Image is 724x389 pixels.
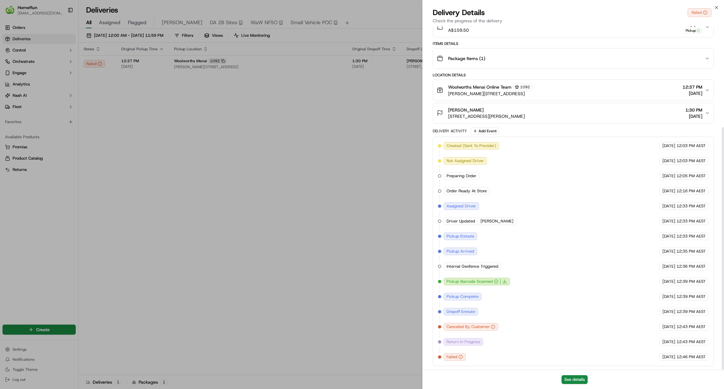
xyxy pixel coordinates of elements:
[448,107,484,113] span: [PERSON_NAME]
[433,73,714,78] div: Location Details
[688,8,711,17] button: Failed
[683,21,702,33] button: Pickup
[433,103,714,123] button: [PERSON_NAME][STREET_ADDRESS][PERSON_NAME]1:30 PM[DATE]
[447,218,475,224] span: Driver Updated
[677,354,706,360] span: 12:46 PM AEST
[520,85,530,90] span: 1092
[677,279,706,284] span: 12:39 PM AEST
[433,41,714,46] div: Items Details
[683,90,702,96] span: [DATE]
[448,90,532,97] span: [PERSON_NAME][STREET_ADDRESS]
[685,107,702,113] span: 1:30 PM
[448,55,485,62] span: Package Items ( 1 )
[662,324,675,330] span: [DATE]
[447,279,498,284] button: Pickup Barcode Scanned
[447,188,487,194] span: Order Ready At Store
[433,17,714,37] button: Grocery BagsA$159.50Pickup
[677,324,706,330] span: 12:43 PM AEST
[677,158,706,164] span: 12:03 PM AEST
[433,80,714,101] button: Woolworths Menai Online Team1092[PERSON_NAME][STREET_ADDRESS]12:37 PM[DATE]
[677,173,706,179] span: 12:05 PM AEST
[677,233,706,239] span: 12:33 PM AEST
[677,309,706,315] span: 12:39 PM AEST
[677,264,706,269] span: 12:36 PM AEST
[447,279,493,284] span: Pickup Barcode Scanned
[677,294,706,299] span: 12:39 PM AEST
[662,339,675,345] span: [DATE]
[662,203,675,209] span: [DATE]
[448,27,475,33] span: A$159.50
[448,84,512,90] span: Woolworths Menai Online Team
[677,249,706,254] span: 12:35 PM AEST
[683,84,702,90] span: 12:37 PM
[447,158,484,164] span: Not Assigned Driver
[562,375,588,384] button: See details
[447,173,476,179] span: Preparing Order
[447,324,490,330] span: Canceled By Customer
[662,158,675,164] span: [DATE]
[447,203,476,209] span: Assigned Driver
[662,354,675,360] span: [DATE]
[447,264,498,269] span: Internal Geofence Triggered
[662,249,675,254] span: [DATE]
[662,233,675,239] span: [DATE]
[447,233,474,239] span: Pickup Enroute
[448,113,525,119] span: [STREET_ADDRESS][PERSON_NAME]
[447,309,475,315] span: Dropoff Enroute
[662,264,675,269] span: [DATE]
[662,279,675,284] span: [DATE]
[677,203,706,209] span: 12:33 PM AEST
[433,8,485,18] span: Delivery Details
[447,354,457,360] span: Failed
[471,127,499,135] button: Add Event
[433,129,467,134] div: Delivery Activity
[447,294,479,299] span: Pickup Complete
[677,143,706,149] span: 12:03 PM AEST
[683,28,702,33] div: Pickup
[677,218,706,224] span: 12:33 PM AEST
[433,18,714,24] p: Check the progress of the delivery
[662,309,675,315] span: [DATE]
[447,249,474,254] span: Pickup Arrived
[685,113,702,119] span: [DATE]
[662,294,675,299] span: [DATE]
[480,218,513,224] span: [PERSON_NAME]
[662,173,675,179] span: [DATE]
[662,188,675,194] span: [DATE]
[662,143,675,149] span: [DATE]
[662,218,675,224] span: [DATE]
[677,188,706,194] span: 12:16 PM AEST
[447,339,480,345] span: Return In Progress
[677,339,706,345] span: 12:43 PM AEST
[447,143,496,149] span: Created (Sent To Provider)
[433,48,714,68] button: Package Items (1)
